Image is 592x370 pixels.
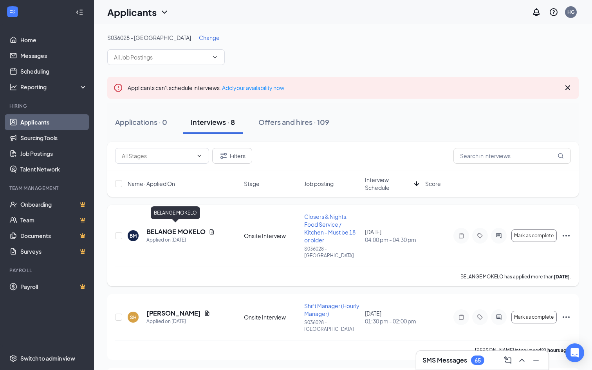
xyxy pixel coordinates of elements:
[503,356,513,365] svg: ComposeMessage
[514,233,554,238] span: Mark as complete
[511,229,557,242] button: Mark as complete
[517,356,527,365] svg: ChevronUp
[20,244,87,259] a: SurveysCrown
[9,354,17,362] svg: Settings
[160,7,169,17] svg: ChevronDown
[244,180,260,188] span: Stage
[20,114,87,130] a: Applicants
[130,314,137,321] div: SH
[530,354,542,366] button: Minimize
[20,83,88,91] div: Reporting
[453,148,571,164] input: Search in interviews
[365,236,421,244] span: 04:00 pm - 04:30 pm
[365,228,421,244] div: [DATE]
[516,354,528,366] button: ChevronUp
[258,117,329,127] div: Offers and hires · 109
[365,309,421,325] div: [DATE]
[412,179,421,188] svg: ArrowDown
[9,8,16,16] svg: WorkstreamLogo
[554,274,570,280] b: [DATE]
[122,152,193,160] input: All Stages
[514,314,554,320] span: Mark as complete
[199,34,220,41] span: Change
[146,318,210,325] div: Applied on [DATE]
[20,146,87,161] a: Job Postings
[20,63,87,79] a: Scheduling
[9,103,86,109] div: Hiring
[244,313,300,321] div: Onsite Interview
[304,245,360,259] p: S036028 - [GEOGRAPHIC_DATA]
[561,312,571,322] svg: Ellipses
[20,197,87,212] a: OnboardingCrown
[204,310,210,316] svg: Document
[549,7,558,17] svg: QuestionInfo
[9,267,86,274] div: Payroll
[20,212,87,228] a: TeamCrown
[561,231,571,240] svg: Ellipses
[244,232,300,240] div: Onsite Interview
[532,7,541,17] svg: Notifications
[20,279,87,294] a: PayrollCrown
[209,229,215,235] svg: Document
[567,9,575,15] div: HG
[107,34,191,41] span: S036028 - [GEOGRAPHIC_DATA]
[130,233,137,239] div: BM
[475,357,481,364] div: 65
[365,176,411,191] span: Interview Schedule
[494,314,504,320] svg: ActiveChat
[146,227,206,236] h5: BELANGE MOKELO
[565,343,584,362] div: Open Intercom Messenger
[304,180,334,188] span: Job posting
[146,309,201,318] h5: [PERSON_NAME]
[9,185,86,191] div: Team Management
[475,233,485,239] svg: Tag
[107,5,157,19] h1: Applicants
[114,83,123,92] svg: Error
[460,273,571,280] p: BELANGE MOKELO has applied more than .
[20,354,75,362] div: Switch to admin view
[304,302,359,317] span: Shift Manager (Hourly Manager)
[365,317,421,325] span: 01:30 pm - 02:00 pm
[475,347,571,354] p: [PERSON_NAME] interviewed .
[541,347,570,353] b: 21 hours ago
[511,311,557,323] button: Mark as complete
[115,117,167,127] div: Applications · 0
[563,83,572,92] svg: Cross
[20,130,87,146] a: Sourcing Tools
[304,213,356,244] span: Closers & Nights: Food Service / Kitchen - Must be 18 or older
[475,314,485,320] svg: Tag
[457,314,466,320] svg: Note
[212,54,218,60] svg: ChevronDown
[457,233,466,239] svg: Note
[20,48,87,63] a: Messages
[128,180,175,188] span: Name · Applied On
[219,151,228,161] svg: Filter
[114,53,209,61] input: All Job Postings
[212,148,252,164] button: Filter Filters
[558,153,564,159] svg: MagnifyingGlass
[425,180,441,188] span: Score
[20,228,87,244] a: DocumentsCrown
[76,8,83,16] svg: Collapse
[494,233,504,239] svg: ActiveChat
[9,83,17,91] svg: Analysis
[502,354,514,366] button: ComposeMessage
[422,356,467,365] h3: SMS Messages
[20,161,87,177] a: Talent Network
[531,356,541,365] svg: Minimize
[222,84,284,91] a: Add your availability now
[20,32,87,48] a: Home
[196,153,202,159] svg: ChevronDown
[304,319,360,332] p: S036028 - [GEOGRAPHIC_DATA]
[128,84,284,91] span: Applicants can't schedule interviews.
[151,206,200,219] div: BELANGE MOKELO
[146,236,215,244] div: Applied on [DATE]
[191,117,235,127] div: Interviews · 8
